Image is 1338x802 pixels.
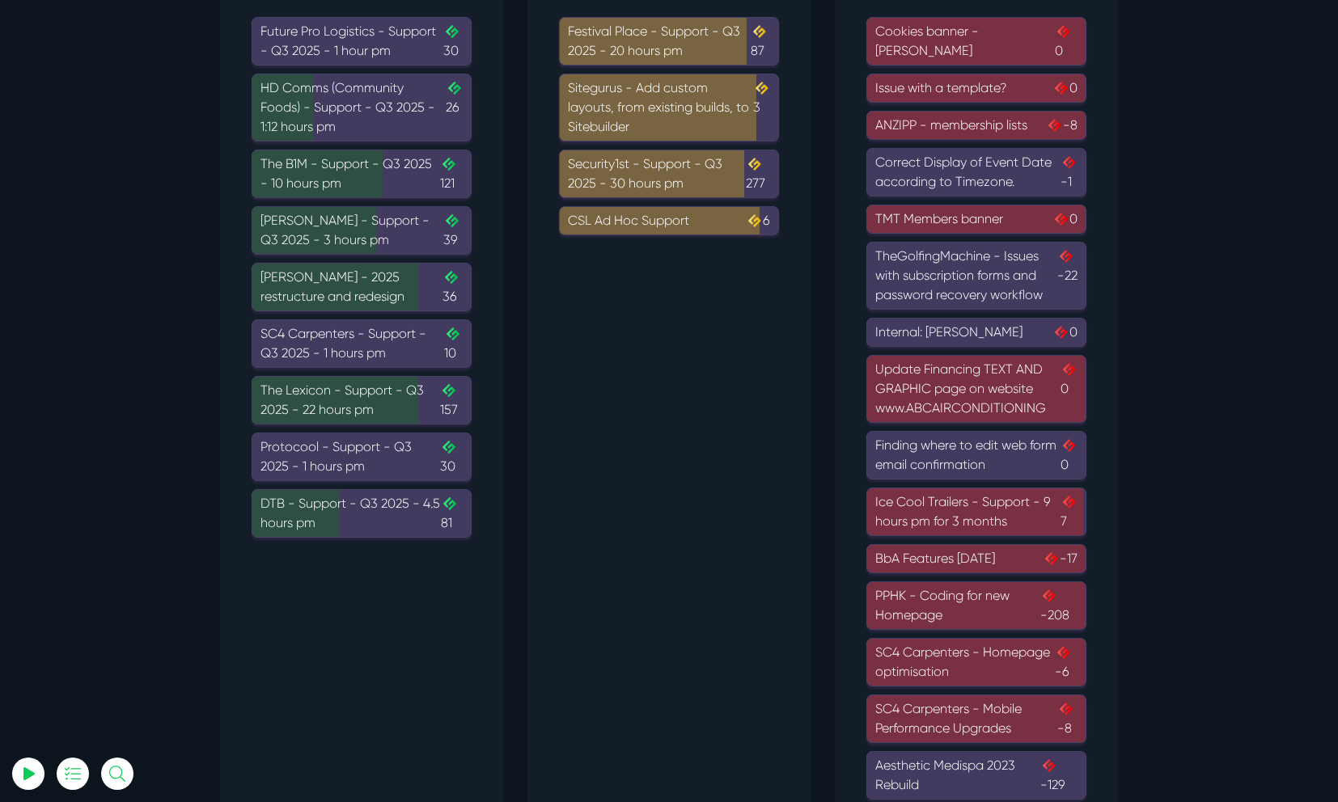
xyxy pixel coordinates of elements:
a: TheGolfingMachine - Issues with subscription forms and password recovery workflow-22 [866,242,1086,310]
div: Sitegurus - Add custom layouts, from existing builds, to Sitebuilder [568,78,770,137]
span: -1 [1061,153,1078,192]
span: 30 [443,22,463,61]
div: HD Comms (Community Foods) - Support - Q3 2025 - 1:12 hours pm [260,78,463,137]
span: 7 [1061,492,1078,531]
span: 3 [753,78,770,137]
a: Ice Cool Trailers - Support - 9 hours pm for 3 months7 [866,488,1086,536]
div: Cookies banner - [PERSON_NAME] [875,22,1078,61]
span: -129 [1040,756,1078,795]
a: Future Pro Logistics - Support - Q3 2025 - 1 hour pm30 [252,17,472,65]
div: The Lexicon - Support - Q3 2025 - 22 hours pm [260,381,463,420]
a: Protocool - Support - Q3 2025 - 1 hours pm30 [252,433,472,481]
span: 0 [1052,78,1078,98]
div: Update Financing TEXT AND GRAPHIC page on website www.ABCAIRCONDITIONING [875,360,1078,418]
a: SC4 Carpenters - Support - Q3 2025 - 1 hours pm10 [252,319,472,368]
a: PPHK - Coding for new Homepage-208 [866,581,1086,630]
a: ANZIPP - membership lists-8 [866,111,1086,140]
div: Correct Display of Event Date according to Timezone. [875,153,1078,192]
a: Cookies banner - [PERSON_NAME]0 [866,17,1086,65]
div: DTB - Support - Q3 2025 - 4.5 hours pm [260,494,463,533]
a: TMT Members banner0 [866,205,1086,234]
a: DTB - Support - Q3 2025 - 4.5 hours pm81 [252,489,472,538]
div: Protocool - Support - Q3 2025 - 1 hours pm [260,437,463,476]
span: 26 [446,78,463,137]
a: SC4 Carpenters - Mobile Performance Upgrades-8 [866,694,1086,743]
button: Log In [53,285,231,319]
a: The B1M - Support - Q3 2025 - 10 hours pm121 [252,150,472,198]
a: Issue with a template?0 [866,74,1086,103]
div: SC4 Carpenters - Support - Q3 2025 - 1 hours pm [260,324,463,363]
span: 0 [1055,22,1078,61]
a: SC4 Carpenters - Homepage optimisation-6 [866,638,1086,686]
span: -22 [1057,247,1078,305]
span: -17 [1043,549,1078,568]
a: Update Financing TEXT AND GRAPHIC page on website www.ABCAIRCONDITIONING0 [866,355,1086,423]
div: SC4 Carpenters - Homepage optimisation [875,643,1078,682]
a: Aesthetic Medispa 2023 Rebuild-129 [866,751,1086,800]
div: Finding where to edit web form email confirmation [875,436,1078,475]
span: 121 [440,154,463,193]
div: The B1M - Support - Q3 2025 - 10 hours pm [260,154,463,193]
span: -8 [1057,699,1078,738]
span: 81 [441,494,463,533]
span: -8 [1046,116,1078,135]
span: 30 [440,437,463,476]
div: Internal: [PERSON_NAME] [875,323,1078,342]
div: Ice Cool Trailers - Support - 9 hours pm for 3 months [875,492,1078,531]
div: Festival Place - Support - Q3 2025 - 20 hours pm [568,22,770,61]
div: Future Pro Logistics - Support - Q3 2025 - 1 hour pm [260,22,463,61]
span: 0 [1061,436,1078,475]
a: [PERSON_NAME] - 2025 restructure and redesign36 [252,263,472,311]
span: -208 [1040,586,1078,625]
div: [PERSON_NAME] - Support - Q3 2025 - 3 hours pm [260,211,463,250]
span: 277 [746,154,770,193]
span: 10 [444,324,463,363]
div: Security1st - Support - Q3 2025 - 30 hours pm [568,154,770,193]
input: Email [53,190,231,226]
a: Festival Place - Support - Q3 2025 - 20 hours pm87 [559,17,779,65]
div: CSL Ad Hoc Support [568,211,770,230]
div: TheGolfingMachine - Issues with subscription forms and password recovery workflow [875,247,1078,305]
span: 39 [443,211,463,250]
a: HD Comms (Community Foods) - Support - Q3 2025 - 1:12 hours pm26 [252,74,472,141]
a: [PERSON_NAME] - Support - Q3 2025 - 3 hours pm39 [252,206,472,255]
span: 36 [442,268,463,306]
a: Correct Display of Event Date according to Timezone.-1 [866,148,1086,196]
span: 0 [1052,209,1078,229]
span: 157 [440,381,463,420]
div: Issue with a template? [875,78,1078,98]
span: 0 [1061,360,1078,418]
div: PPHK - Coding for new Homepage [875,586,1078,625]
span: -6 [1055,643,1078,682]
span: 0 [1052,323,1078,342]
a: CSL Ad Hoc Support6 [559,206,779,235]
a: BbA Features [DATE]-17 [866,544,1086,573]
div: BbA Features [DATE] [875,549,1078,568]
div: Aesthetic Medispa 2023 Rebuild [875,756,1078,795]
a: Sitegurus - Add custom layouts, from existing builds, to Sitebuilder3 [559,74,779,141]
span: 6 [746,211,770,230]
span: 87 [751,22,770,61]
div: ANZIPP - membership lists [875,116,1078,135]
a: Security1st - Support - Q3 2025 - 30 hours pm277 [559,150,779,198]
a: Internal: [PERSON_NAME]0 [866,318,1086,347]
div: TMT Members banner [875,209,1078,229]
div: [PERSON_NAME] - 2025 restructure and redesign [260,268,463,306]
div: SC4 Carpenters - Mobile Performance Upgrades [875,699,1078,738]
a: The Lexicon - Support - Q3 2025 - 22 hours pm157 [252,376,472,424]
a: Finding where to edit web form email confirmation0 [866,431,1086,479]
